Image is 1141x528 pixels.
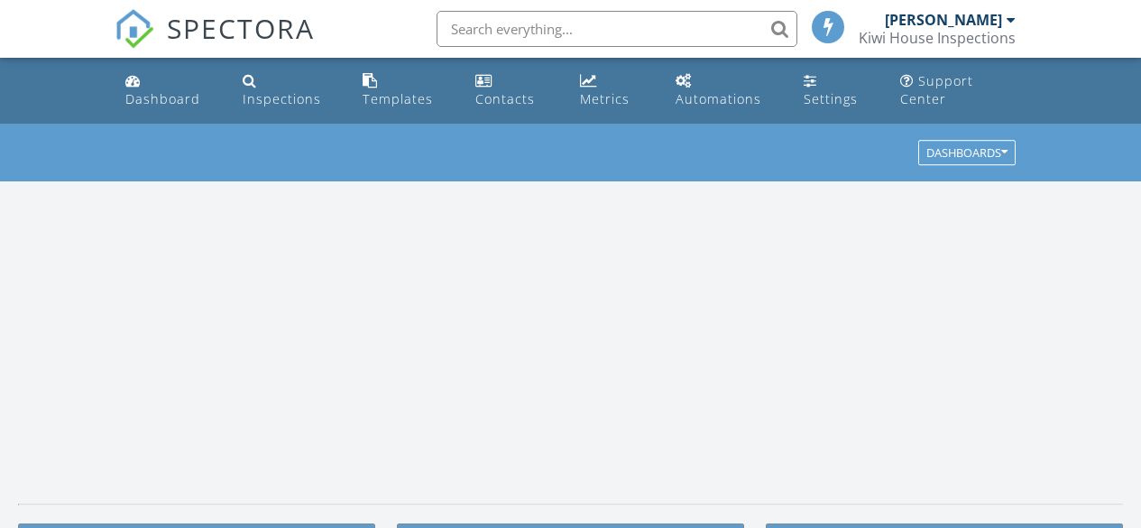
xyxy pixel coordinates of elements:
a: Support Center [893,65,1023,116]
a: Contacts [468,65,558,116]
div: Inspections [243,90,321,107]
div: Settings [804,90,858,107]
div: Dashboard [125,90,200,107]
button: Dashboards [918,141,1016,166]
div: Templates [363,90,433,107]
a: Inspections [235,65,341,116]
span: SPECTORA [167,9,315,47]
div: Automations [676,90,761,107]
div: Metrics [580,90,630,107]
div: [PERSON_NAME] [885,11,1002,29]
a: Metrics [573,65,654,116]
a: Templates [355,65,455,116]
a: Dashboard [118,65,221,116]
div: Contacts [475,90,535,107]
a: Settings [796,65,879,116]
input: Search everything... [437,11,797,47]
a: SPECTORA [115,24,315,62]
a: Automations (Basic) [668,65,782,116]
div: Kiwi House Inspections [859,29,1016,47]
div: Support Center [900,72,973,107]
img: The Best Home Inspection Software - Spectora [115,9,154,49]
div: Dashboards [926,147,1008,160]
